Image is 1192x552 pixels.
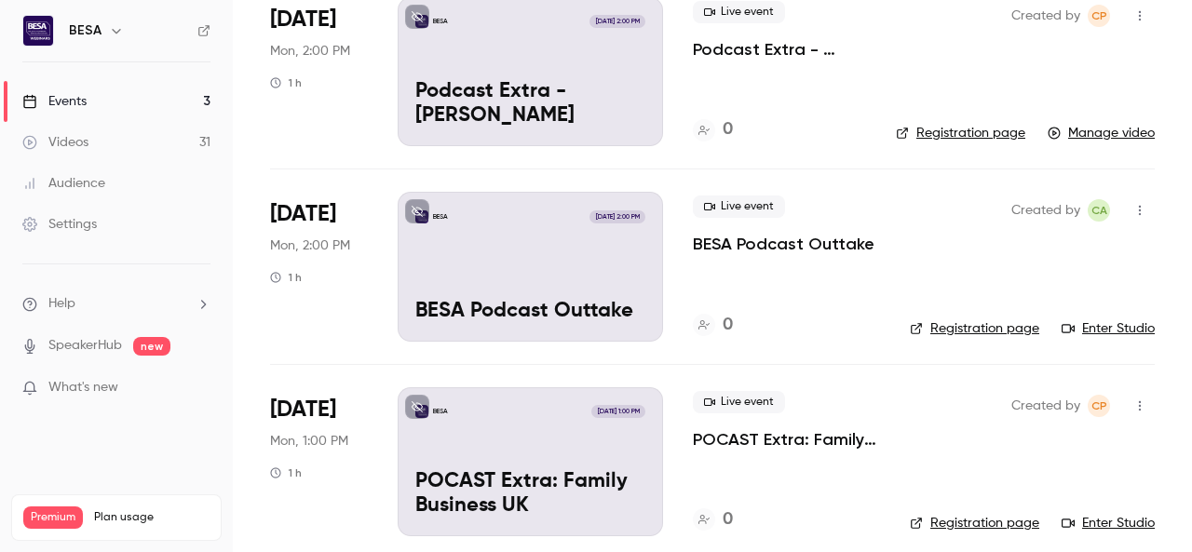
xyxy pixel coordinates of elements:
span: What's new [48,378,118,397]
span: Charlie Pierpoint [1088,5,1110,27]
span: [DATE] [270,199,336,229]
span: CA [1091,199,1107,222]
div: Videos [22,133,88,152]
span: Mon, 2:00 PM [270,236,350,255]
p: BESA [433,212,448,222]
div: Aug 11 Mon, 2:00 PM (Europe/London) [270,192,368,341]
a: Podcast Extra - [PERSON_NAME] [693,38,866,61]
h4: 0 [723,313,733,338]
a: BESA Podcast Outtake [693,233,874,255]
span: Curtis Armstrong [1088,199,1110,222]
span: Created by [1011,199,1080,222]
span: [DATE] 2:00 PM [589,210,644,223]
p: BESA [433,17,448,26]
p: BESA [433,407,448,416]
span: new [133,337,170,356]
div: 1 h [270,270,302,285]
span: 38 [169,532,181,543]
div: 1 h [270,75,302,90]
span: Mon, 2:00 PM [270,42,350,61]
span: Premium [23,506,83,529]
span: Charlie Pierpoint [1088,395,1110,417]
p: POCAST Extra: Family Business UK [415,470,645,518]
p: BESA Podcast Outtake [415,300,645,324]
div: Events [22,92,87,111]
p: Podcast Extra - [PERSON_NAME] [415,80,645,128]
a: POCAST Extra: Family Business UK [693,428,880,451]
span: Plan usage [94,510,210,525]
h4: 0 [723,117,733,142]
a: 0 [693,313,733,338]
span: Mon, 1:00 PM [270,432,348,451]
span: Live event [693,391,785,413]
div: 1 h [270,465,302,480]
iframe: Noticeable Trigger [188,380,210,397]
span: CP [1091,5,1107,27]
div: Sep 8 Mon, 1:00 PM (Europe/London) [270,387,368,536]
a: Registration page [910,514,1039,532]
p: / 300 [169,529,210,545]
h4: 0 [723,507,733,532]
span: Live event [693,1,785,23]
span: [DATE] 1:00 PM [591,405,644,418]
img: BESA [23,16,53,46]
a: Manage video [1048,124,1155,142]
span: [DATE] 2:00 PM [589,15,644,28]
span: Created by [1011,5,1080,27]
span: [DATE] [270,395,336,424]
div: Settings [22,215,97,234]
span: CP [1091,395,1107,417]
span: Help [48,294,75,314]
a: POCAST Extra: Family Business UKBESA[DATE] 1:00 PMPOCAST Extra: Family Business UK [398,387,663,536]
a: Registration page [896,124,1025,142]
span: [DATE] [270,5,336,34]
a: 0 [693,117,733,142]
a: Enter Studio [1062,514,1155,532]
a: 0 [693,507,733,532]
div: Audience [22,174,105,193]
h6: BESA [69,21,102,40]
p: Videos [23,529,59,545]
a: SpeakerHub [48,336,122,356]
a: BESA Podcast OuttakeBESA[DATE] 2:00 PMBESA Podcast Outtake [398,192,663,341]
span: Live event [693,195,785,218]
li: help-dropdown-opener [22,294,210,314]
a: Registration page [910,319,1039,338]
span: Created by [1011,395,1080,417]
a: Enter Studio [1062,319,1155,338]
